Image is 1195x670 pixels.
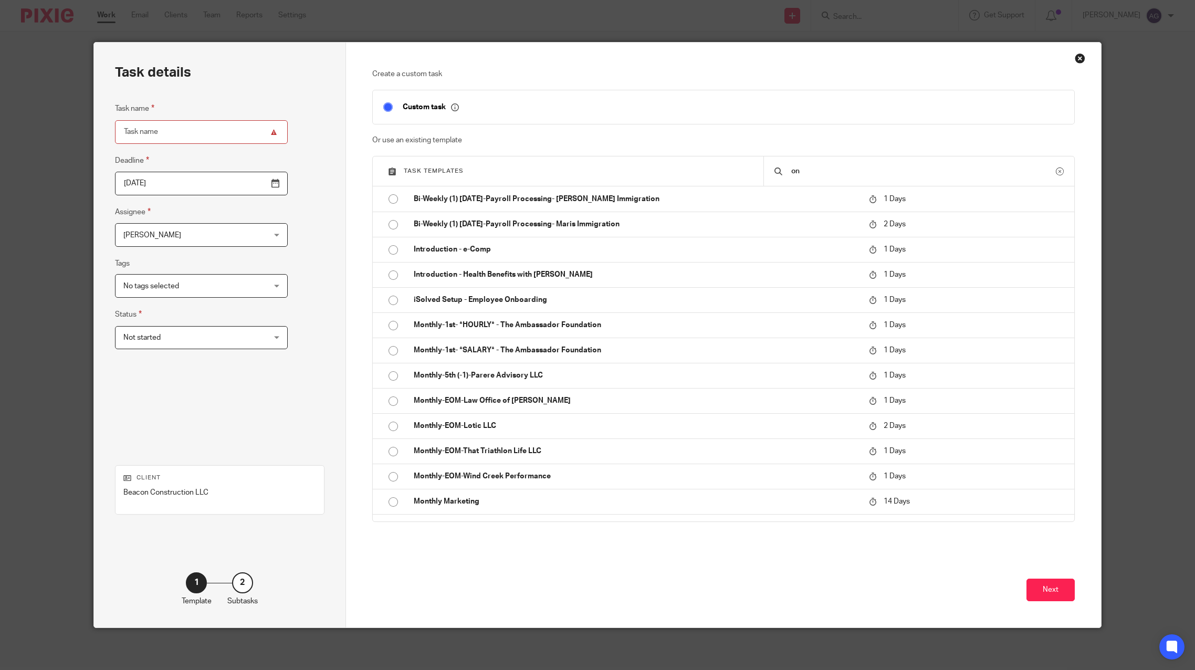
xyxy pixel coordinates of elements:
p: Subtasks [227,596,258,606]
p: Monthly-5th (-1)-Parere Advisory LLC [414,370,859,381]
label: Task name [115,102,154,114]
p: Introduction - e-Comp [414,244,859,255]
p: Monthly Marketing [414,496,859,507]
p: Monthly-EOM-Law Office of [PERSON_NAME] [414,395,859,406]
span: 1 Days [884,195,906,203]
div: 1 [186,572,207,593]
input: Search... [790,165,1056,177]
label: Deadline [115,154,149,166]
span: 1 Days [884,296,906,303]
p: Bi-Weekly (1) [DATE]-Payroll Processing- [PERSON_NAME] Immigration [414,194,859,204]
span: 1 Days [884,447,906,455]
span: [PERSON_NAME] [123,232,181,239]
span: 14 Days [884,498,910,505]
p: Monthly-EOM-That Triathlon Life LLC [414,446,859,456]
div: Close this dialog window [1075,53,1085,64]
p: Monthly-1st- *HOURLY* - The Ambassador Foundation [414,320,859,330]
p: Template [182,596,212,606]
input: Pick a date [115,172,288,195]
p: Custom task [403,102,459,112]
p: Introduction - Health Benefits with [PERSON_NAME] [414,269,859,280]
span: 1 Days [884,321,906,329]
p: Monthly-EOM-Lotic LLC [414,421,859,431]
input: Task name [115,120,288,144]
span: 2 Days [884,422,906,430]
p: iSolved Setup - Employee Onboarding [414,295,859,305]
p: Bi-Weekly (1) [DATE]-Payroll Processing- Maris Immigration [414,219,859,229]
div: 2 [232,572,253,593]
p: Monthly-EOM-Wind Creek Performance [414,471,859,481]
span: 1 Days [884,246,906,253]
span: 1 Days [884,271,906,278]
span: No tags selected [123,282,179,290]
span: 1 Days [884,347,906,354]
p: Create a custom task [372,69,1075,79]
button: Next [1026,579,1075,601]
p: Client [123,474,316,482]
span: 1 Days [884,372,906,379]
span: 1 Days [884,397,906,404]
p: Beacon Construction LLC [123,487,316,498]
h2: Task details [115,64,191,81]
span: 1 Days [884,473,906,480]
p: Or use an existing template [372,135,1075,145]
p: New Client Information Request Form [414,521,859,532]
span: Task templates [404,168,464,174]
label: Status [115,308,142,320]
span: 2 Days [884,221,906,228]
label: Tags [115,258,130,269]
p: Monthly-1st- *SALARY* - The Ambassador Foundation [414,345,859,355]
label: Assignee [115,206,151,218]
span: Not started [123,334,161,341]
